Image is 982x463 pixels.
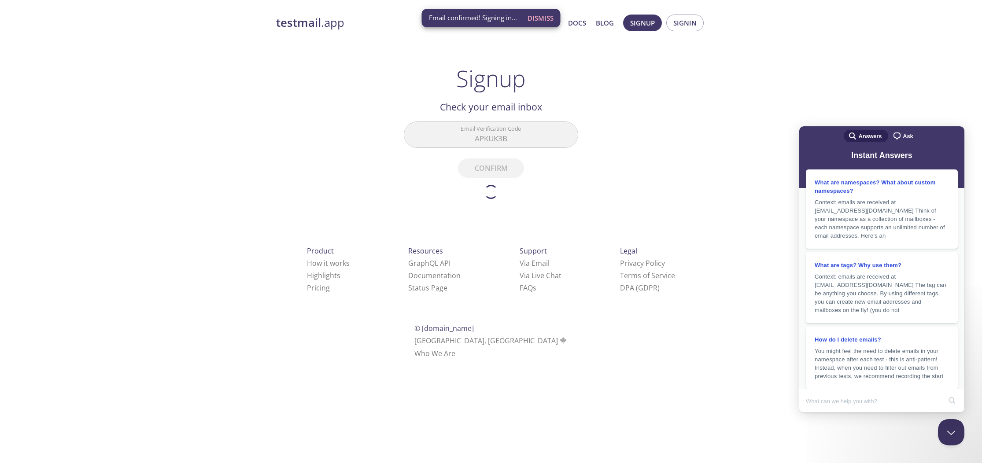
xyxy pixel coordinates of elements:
span: s [533,283,536,293]
a: Pricing [307,283,330,293]
a: Blog [596,17,614,29]
button: Signup [623,15,662,31]
a: Privacy Policy [620,258,665,268]
h2: Check your email inbox [404,99,578,114]
h1: Signup [456,65,526,92]
a: Via Email [520,258,550,268]
iframe: Help Scout Beacon - Live Chat, Contact Form, and Knowledge Base [799,126,964,412]
a: Via Live Chat [520,271,561,280]
button: Signin [666,15,704,31]
span: Signin [673,17,697,29]
span: Product [307,246,334,256]
a: Documentation [408,271,461,280]
a: Docs [568,17,586,29]
a: GraphQL API [408,258,450,268]
a: Terms of Service [620,271,675,280]
span: Resources [408,246,443,256]
a: How it works [307,258,350,268]
a: FAQ [520,283,536,293]
button: Dismiss [524,10,557,26]
a: Status Page [408,283,447,293]
span: Legal [620,246,637,256]
span: [GEOGRAPHIC_DATA], [GEOGRAPHIC_DATA] [414,336,568,345]
span: Support [520,246,547,256]
a: Highlights [307,271,340,280]
a: testmail.app [276,15,483,30]
a: Who We Are [414,349,455,358]
span: © [DOMAIN_NAME] [414,323,474,333]
span: Email confirmed! Signing in... [429,13,517,22]
span: Signup [630,17,655,29]
iframe: Help Scout Beacon - Close [938,419,964,445]
a: DPA (GDPR) [620,283,660,293]
strong: testmail [276,15,321,30]
span: Dismiss [528,12,554,24]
